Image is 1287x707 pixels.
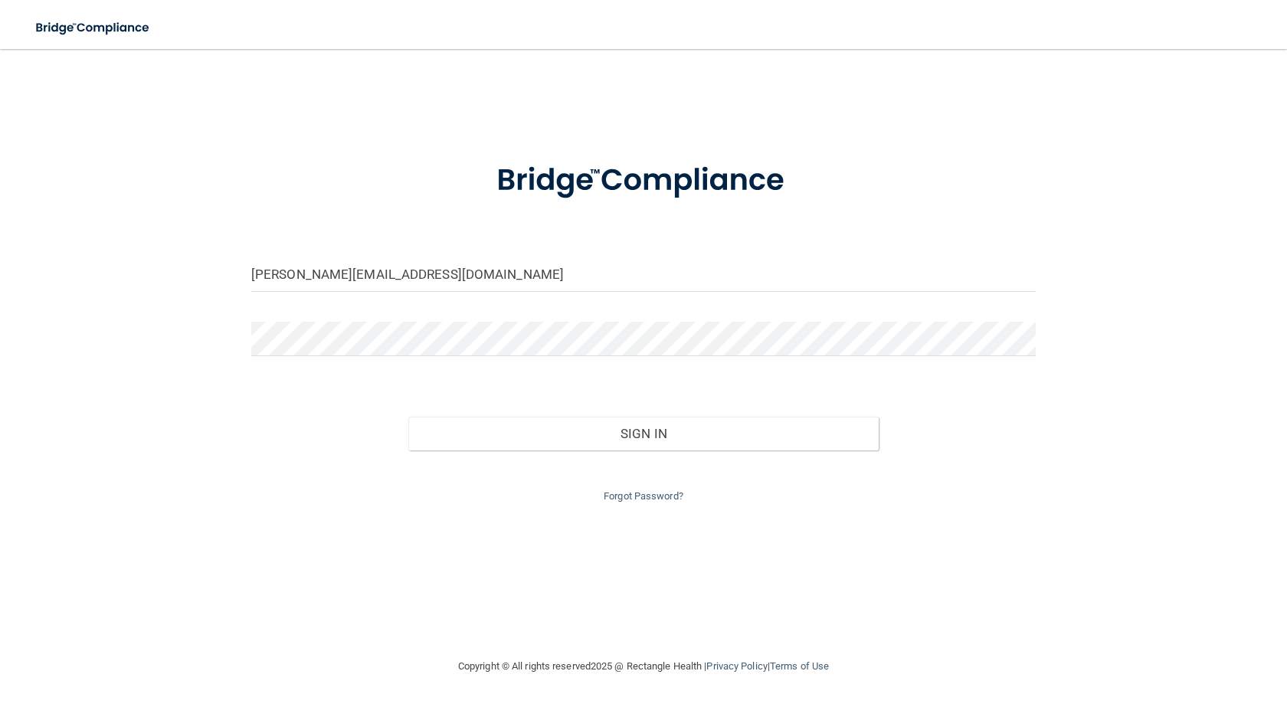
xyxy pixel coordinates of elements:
[251,257,1036,292] input: Email
[465,141,822,221] img: bridge_compliance_login_screen.278c3ca4.svg
[1022,598,1269,660] iframe: Drift Widget Chat Controller
[604,490,683,502] a: Forgot Password?
[770,660,829,672] a: Terms of Use
[23,12,164,44] img: bridge_compliance_login_screen.278c3ca4.svg
[364,642,923,691] div: Copyright © All rights reserved 2025 @ Rectangle Health | |
[706,660,767,672] a: Privacy Policy
[408,417,879,450] button: Sign In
